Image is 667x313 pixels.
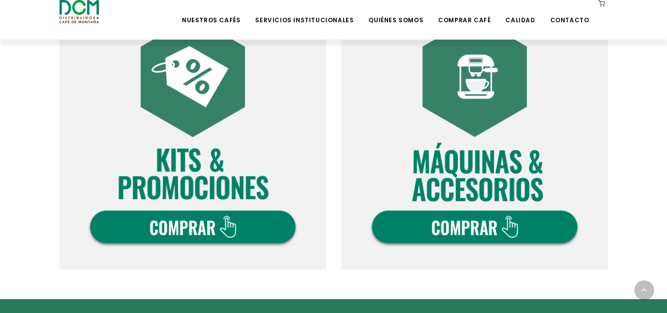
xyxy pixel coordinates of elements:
a: Nuestros Cafés [176,1,246,24]
a: Quiénes Somos [362,1,429,24]
a: Contacto [544,1,595,24]
a: Servicios Institucionales [249,1,359,24]
a: Calidad [499,1,541,24]
img: DCM-WEB-BOT-COMPRA-V2024-04.png [341,2,608,269]
img: DCM-WEB-BOT-COMPRA-V2024-03.png [59,2,326,269]
a: Comprar Café [432,1,496,24]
